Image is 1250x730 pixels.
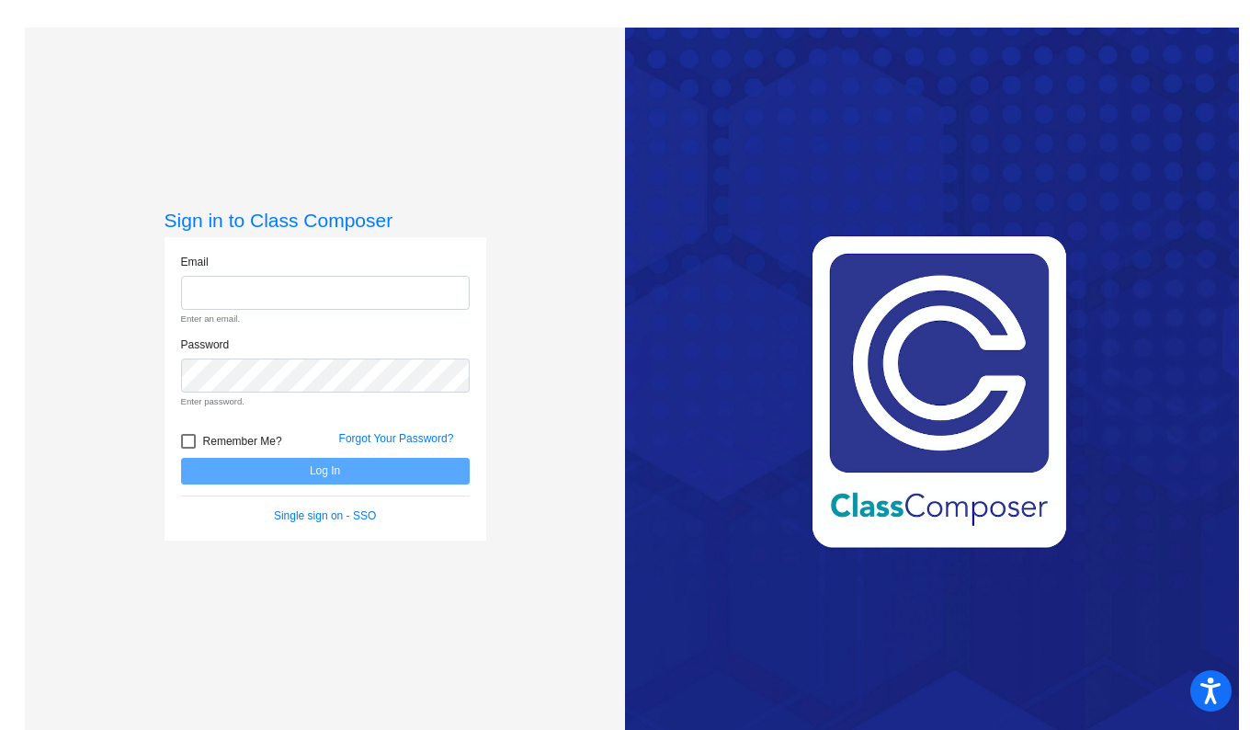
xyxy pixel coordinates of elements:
a: Single sign on - SSO [274,509,376,522]
h3: Sign in to Class Composer [165,209,486,232]
small: Enter an email. [181,313,470,325]
span: Remember Me? [203,430,282,452]
label: Password [181,336,230,353]
small: Enter password. [181,395,470,408]
button: Log In [181,458,470,485]
label: Email [181,254,209,270]
a: Forgot Your Password? [339,432,454,445]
